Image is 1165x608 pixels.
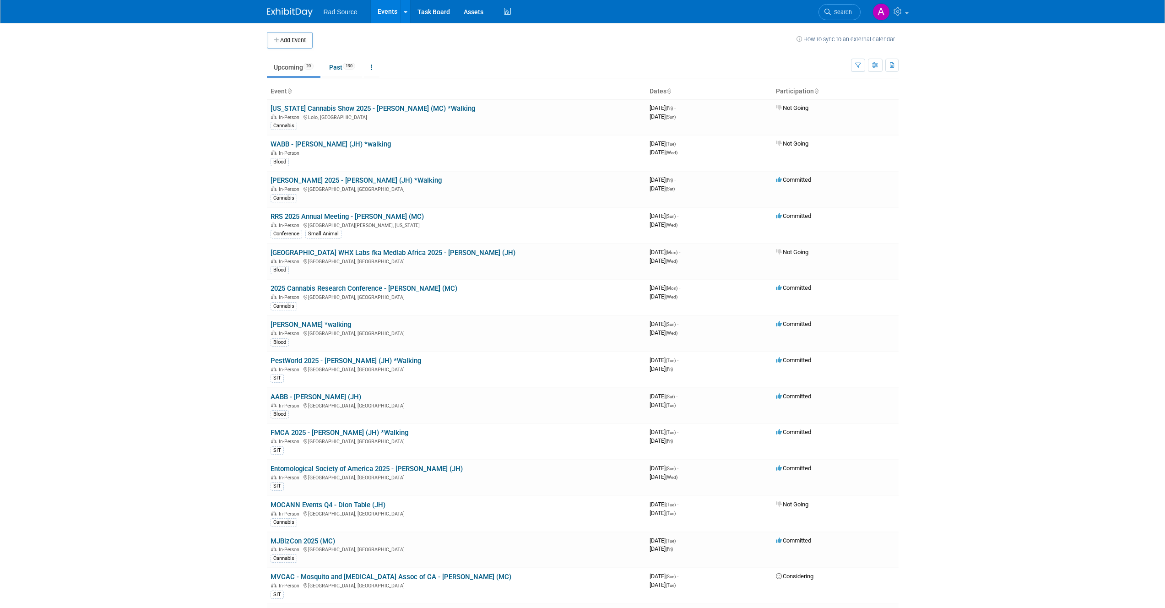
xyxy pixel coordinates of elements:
div: [GEOGRAPHIC_DATA], [GEOGRAPHIC_DATA] [271,581,642,589]
span: In-Person [279,114,302,120]
img: In-Person Event [271,403,276,407]
a: PestWorld 2025 - [PERSON_NAME] (JH) *Walking [271,357,421,365]
span: - [677,320,678,327]
a: How to sync to an external calendar... [797,36,899,43]
span: Committed [776,176,811,183]
div: Cannabis [271,518,297,527]
span: - [676,393,677,400]
a: FMCA 2025 - [PERSON_NAME] (JH) *Walking [271,429,408,437]
span: - [677,465,678,472]
div: [GEOGRAPHIC_DATA], [GEOGRAPHIC_DATA] [271,185,642,192]
span: (Wed) [666,259,677,264]
span: [DATE] [650,104,676,111]
a: Sort by Participation Type [814,87,818,95]
span: In-Person [279,150,302,156]
span: (Tue) [666,502,676,507]
span: [DATE] [650,365,673,372]
a: [PERSON_NAME] 2025 - [PERSON_NAME] (JH) *Walking [271,176,442,185]
img: Armando Arellano [872,3,890,21]
span: Not Going [776,140,808,147]
span: (Sun) [666,466,676,471]
span: [DATE] [650,320,678,327]
div: Lolo, [GEOGRAPHIC_DATA] [271,113,642,120]
a: [PERSON_NAME] *walking [271,320,351,329]
span: [DATE] [650,437,673,444]
a: Upcoming20 [267,59,320,76]
img: In-Person Event [271,150,276,155]
span: (Sun) [666,574,676,579]
a: WABB - [PERSON_NAME] (JH) *walking [271,140,391,148]
div: [GEOGRAPHIC_DATA], [GEOGRAPHIC_DATA] [271,402,642,409]
span: - [679,249,680,255]
div: Blood [271,158,289,166]
span: [DATE] [650,573,678,580]
div: [GEOGRAPHIC_DATA], [GEOGRAPHIC_DATA] [271,329,642,337]
span: - [677,429,678,435]
div: [GEOGRAPHIC_DATA], [GEOGRAPHIC_DATA] [271,257,642,265]
span: (Fri) [666,106,673,111]
img: In-Person Event [271,294,276,299]
img: In-Person Event [271,475,276,479]
img: In-Person Event [271,367,276,371]
span: Not Going [776,249,808,255]
th: Event [267,84,646,99]
span: Committed [776,465,811,472]
span: In-Person [279,331,302,337]
span: [DATE] [650,249,680,255]
span: [DATE] [650,501,678,508]
span: (Tue) [666,403,676,408]
span: [DATE] [650,465,678,472]
span: (Tue) [666,430,676,435]
span: (Wed) [666,331,677,336]
img: In-Person Event [271,186,276,191]
th: Participation [772,84,899,99]
span: In-Person [279,186,302,192]
div: [GEOGRAPHIC_DATA], [GEOGRAPHIC_DATA] [271,293,642,300]
img: In-Person Event [271,511,276,516]
span: (Mon) [666,250,677,255]
a: [US_STATE] Cannabis Show 2025 - [PERSON_NAME] (MC) *Walking [271,104,475,113]
span: - [679,284,680,291]
img: In-Person Event [271,547,276,551]
div: Cannabis [271,122,297,130]
span: Committed [776,320,811,327]
span: In-Person [279,223,302,228]
img: In-Person Event [271,439,276,443]
span: [DATE] [650,537,678,544]
div: Blood [271,266,289,274]
a: Entomological Society of America 2025 - [PERSON_NAME] (JH) [271,465,463,473]
span: (Sat) [666,186,675,191]
span: (Fri) [666,367,673,372]
div: Blood [271,410,289,418]
span: (Wed) [666,223,677,228]
span: - [677,537,678,544]
img: In-Person Event [271,583,276,587]
div: SIT [271,591,284,599]
span: Committed [776,212,811,219]
span: Not Going [776,501,808,508]
img: In-Person Event [271,331,276,335]
span: (Sun) [666,322,676,327]
span: Search [831,9,852,16]
a: [GEOGRAPHIC_DATA] WHX Labs fka Medlab Africa 2025 - [PERSON_NAME] (JH) [271,249,515,257]
span: - [677,573,678,580]
span: In-Person [279,547,302,553]
span: In-Person [279,294,302,300]
span: In-Person [279,259,302,265]
div: [GEOGRAPHIC_DATA], [GEOGRAPHIC_DATA] [271,510,642,517]
a: MJBizCon 2025 (MC) [271,537,335,545]
span: (Tue) [666,358,676,363]
th: Dates [646,84,772,99]
div: [GEOGRAPHIC_DATA], [GEOGRAPHIC_DATA] [271,473,642,481]
a: Sort by Start Date [666,87,671,95]
span: (Wed) [666,475,677,480]
span: (Tue) [666,583,676,588]
span: [DATE] [650,545,673,552]
a: Search [818,4,861,20]
span: In-Person [279,439,302,445]
div: Small Animal [305,230,341,238]
button: Add Event [267,32,313,49]
span: In-Person [279,583,302,589]
span: - [677,501,678,508]
span: [DATE] [650,293,677,300]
